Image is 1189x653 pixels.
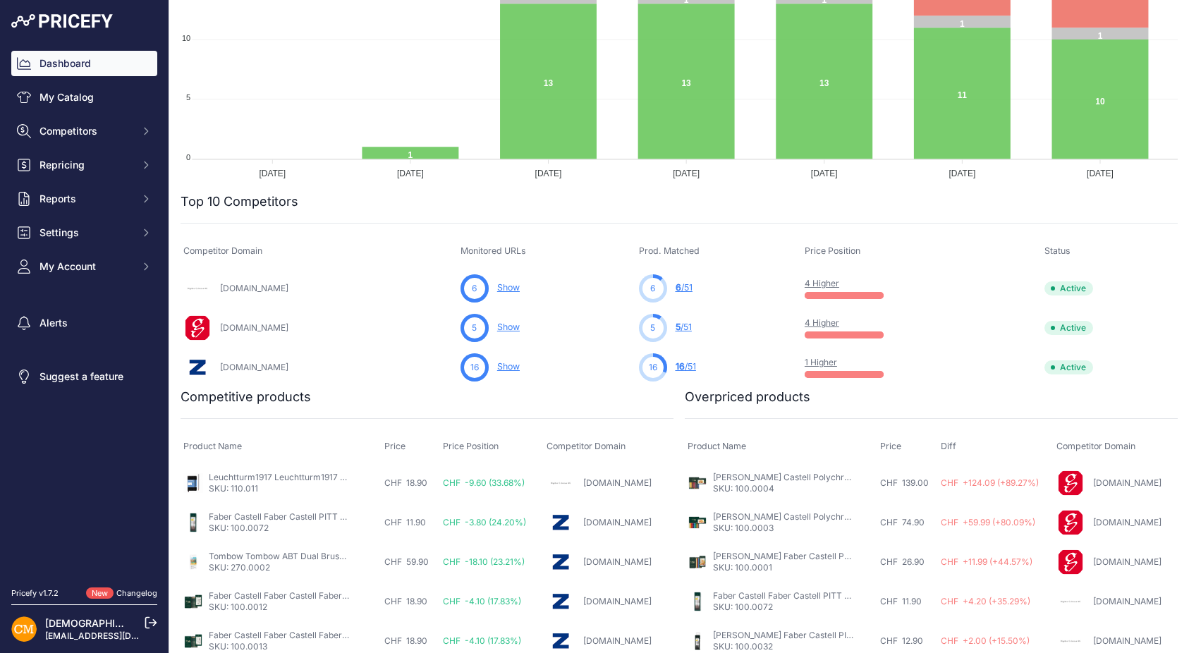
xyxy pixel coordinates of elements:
[116,588,157,598] a: Changelog
[384,596,427,606] span: CHF 18.90
[209,602,350,613] p: SKU: 100.0012
[209,630,628,640] a: Faber Castell Faber Castell Faber Castell 9000 Art-Set (weich): 12 Bleistifte 8B-2H für Profis - ...
[1093,517,1161,527] a: [DOMAIN_NAME]
[583,477,652,488] a: [DOMAIN_NAME]
[11,220,157,245] button: Settings
[384,556,429,567] span: CHF 59.90
[397,169,424,178] tspan: [DATE]
[11,14,113,28] img: Pricefy Logo
[181,192,298,212] h2: Top 10 Competitors
[186,153,190,161] tspan: 0
[86,587,114,599] span: New
[461,245,526,256] span: Monitored URLs
[583,517,652,527] a: [DOMAIN_NAME]
[209,551,677,561] a: Tombow Tombow ABT Dual Brush Pen Set Pastelltöne 12er Set | Konturen & Linien für Grafiker, Desig...
[183,441,242,451] span: Product Name
[880,635,923,646] span: CHF 12.90
[472,282,477,295] span: 6
[649,361,657,374] span: 16
[941,596,1030,606] span: CHF +4.20 (+35.29%)
[805,278,839,288] a: 4 Higher
[713,590,1142,601] a: Faber Castell Faber Castell PITT Artist Pen Sepia 4er Etui: Skizzen & Studien in Sepia Tusche - S...
[11,118,157,144] button: Competitors
[470,361,479,374] span: 16
[685,387,810,407] h2: Overpriced products
[220,283,288,293] a: [DOMAIN_NAME]
[713,483,854,494] p: SKU: 100.0004
[11,364,157,389] a: Suggest a feature
[713,562,854,573] p: SKU: 100.0001
[676,282,693,293] a: 6/51
[39,158,132,172] span: Repricing
[209,641,350,652] p: SKU: 100.0013
[583,635,652,646] a: [DOMAIN_NAME]
[1044,321,1093,335] span: Active
[713,551,1166,561] a: [PERSON_NAME] Faber Castell Polychromos Künstlerfarbstifte 12er: Profi-Qualität für Grafik & Kuns...
[209,483,350,494] p: SKU: 110.011
[880,477,929,488] span: CHF 139.00
[182,34,190,42] tspan: 10
[880,517,925,527] span: CHF 74.90
[39,192,132,206] span: Reports
[209,562,350,573] p: SKU: 270.0002
[713,523,854,534] p: SKU: 100.0003
[186,93,190,102] tspan: 5
[11,85,157,110] a: My Catalog
[805,357,837,367] a: 1 Higher
[583,556,652,567] a: [DOMAIN_NAME]
[941,441,956,451] span: Diff
[713,472,1139,482] a: [PERSON_NAME] Castell Polychromos Künstlerfarbstifte 60er: Hochwertige Qualität für Profis - Mehr...
[1087,169,1114,178] tspan: [DATE]
[1093,556,1161,567] a: [DOMAIN_NAME]
[45,617,236,629] a: [DEMOGRAPHIC_DATA][PERSON_NAME]
[11,51,157,570] nav: Sidebar
[11,152,157,178] button: Repricing
[676,322,692,332] a: 5/51
[443,556,525,567] span: CHF -18.10 (23.21%)
[39,124,132,138] span: Competitors
[45,630,193,641] a: [EMAIL_ADDRESS][DOMAIN_NAME]
[941,477,1039,488] span: CHF +124.09 (+89.27%)
[39,260,132,274] span: My Account
[1093,477,1161,488] a: [DOMAIN_NAME]
[209,511,638,522] a: Faber Castell Faber Castell PITT Artist Pen Sepia 4er Etui: Skizzen & Studien in Sepia Tusche - S...
[673,169,700,178] tspan: [DATE]
[209,472,624,482] a: Leuchtturm1917 Leuchtturm1917 Skizzenbuch Pocket Schwarz A6 – Hochwertiges 96-Seiten Skizzieren
[650,322,655,334] span: 5
[547,441,626,451] span: Competitor Domain
[11,587,59,599] div: Pricefy v1.7.2
[443,517,526,527] span: CHF -3.80 (24.20%)
[443,441,499,451] span: Price Position
[535,169,562,178] tspan: [DATE]
[181,387,311,407] h2: Competitive products
[639,245,700,256] span: Prod. Matched
[805,245,860,256] span: Price Position
[1093,635,1161,646] a: [DOMAIN_NAME]
[1044,281,1093,295] span: Active
[443,635,521,646] span: CHF -4.10 (17.83%)
[39,226,132,240] span: Settings
[880,441,901,451] span: Price
[472,322,477,334] span: 5
[713,641,854,652] p: SKU: 100.0032
[443,477,525,488] span: CHF -9.60 (33.68%)
[384,517,426,527] span: CHF 11.90
[880,556,925,567] span: CHF 26.90
[805,317,839,328] a: 4 Higher
[220,362,288,372] a: [DOMAIN_NAME]
[941,517,1035,527] span: CHF +59.99 (+80.09%)
[676,361,685,372] span: 16
[880,596,922,606] span: CHF 11.90
[384,477,427,488] span: CHF 18.90
[650,282,655,295] span: 6
[497,282,520,293] a: Show
[384,635,427,646] span: CHF 18.90
[676,322,681,332] span: 5
[583,596,652,606] a: [DOMAIN_NAME]
[11,254,157,279] button: My Account
[713,511,1161,522] a: [PERSON_NAME] Castell Polychromos Künstlerfarbstifte 36er: Profi-Qualität für Künstler & Grafiker...
[941,635,1030,646] span: CHF +2.00 (+15.50%)
[1093,596,1161,606] a: [DOMAIN_NAME]
[811,169,838,178] tspan: [DATE]
[941,556,1032,567] span: CHF +11.99 (+44.57%)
